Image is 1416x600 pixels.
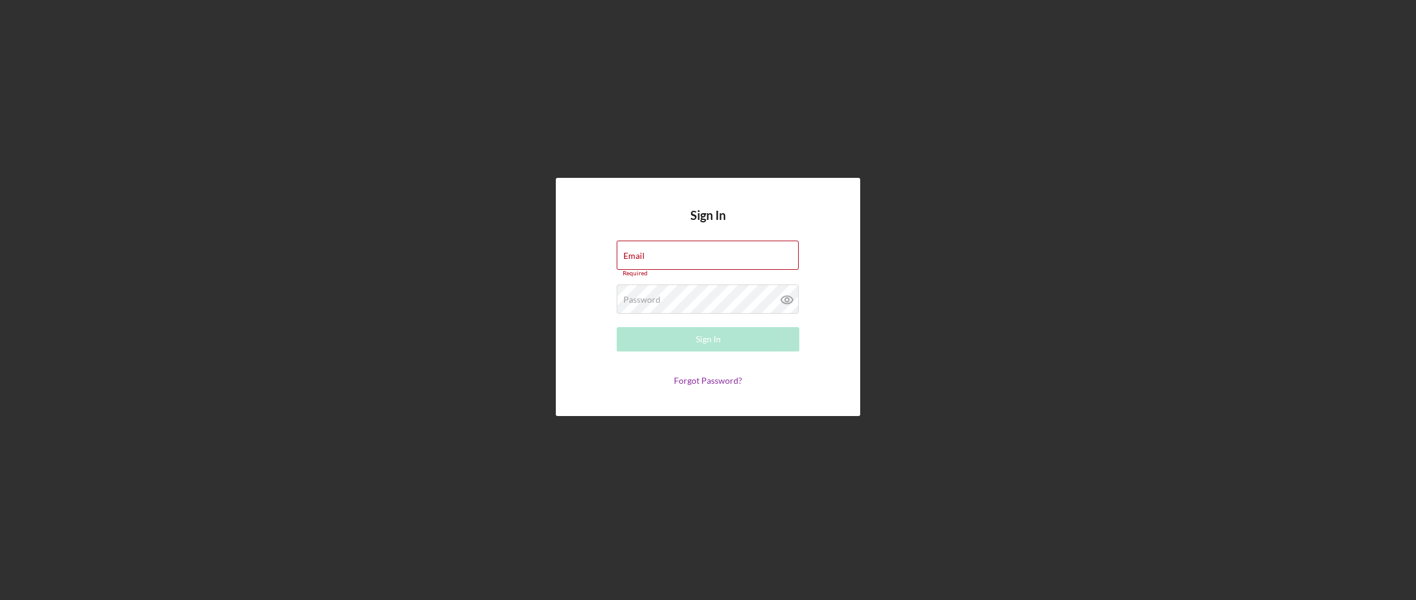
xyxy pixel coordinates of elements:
a: Forgot Password? [674,375,742,386]
h4: Sign In [690,208,726,241]
button: Sign In [617,327,799,351]
div: Required [617,270,799,277]
div: Sign In [696,327,721,351]
label: Password [623,295,661,305]
label: Email [623,251,645,261]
